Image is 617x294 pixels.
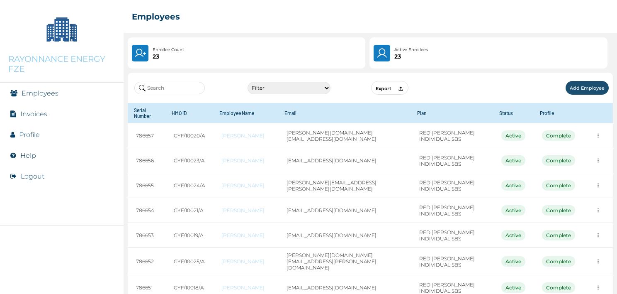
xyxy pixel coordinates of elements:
[134,47,146,59] img: UserPlus.219544f25cf47e120833d8d8fc4c9831.svg
[165,198,213,223] td: GYF/10021/A
[566,81,609,95] button: Add Employee
[411,123,493,148] td: RED [PERSON_NAME] INDIVIDUAL SBS
[134,82,205,94] input: Search
[501,230,525,240] div: Active
[592,154,605,167] button: more
[128,223,165,248] td: 786653
[592,129,605,142] button: more
[153,47,184,53] p: Enrollee Count
[128,123,165,148] td: 786657
[8,273,115,286] img: RelianceHMO's Logo
[165,148,213,173] td: GYF/10023/A
[165,173,213,198] td: GYF/10024/A
[8,54,115,74] p: RAYONNANCE ENERGY FZE
[592,179,605,192] button: more
[278,123,411,148] td: [PERSON_NAME][DOMAIN_NAME][EMAIL_ADDRESS][DOMAIN_NAME]
[411,248,493,275] td: RED [PERSON_NAME] INDIVIDUAL SBS
[394,53,428,60] p: 23
[501,130,525,141] div: Active
[132,12,180,22] h2: Employees
[278,103,411,123] th: Email
[394,47,428,53] p: Active Enrollees
[592,204,605,217] button: more
[542,155,575,166] div: Complete
[411,148,493,173] td: RED [PERSON_NAME] INDIVIDUAL SBS
[371,81,408,95] button: Export
[411,103,493,123] th: Plan
[165,248,213,275] td: GYF/10025/A
[221,207,270,213] a: [PERSON_NAME]
[128,198,165,223] td: 786654
[153,53,184,60] p: 23
[592,255,605,268] button: more
[542,130,575,141] div: Complete
[128,148,165,173] td: 786656
[21,172,44,180] button: Logout
[501,205,525,216] div: Active
[411,173,493,198] td: RED [PERSON_NAME] INDIVIDUAL SBS
[278,198,411,223] td: [EMAIL_ADDRESS][DOMAIN_NAME]
[221,157,270,164] a: [PERSON_NAME]
[542,205,575,216] div: Complete
[542,230,575,240] div: Complete
[376,47,388,59] img: User.4b94733241a7e19f64acd675af8f0752.svg
[411,223,493,248] td: RED [PERSON_NAME] INDIVIDUAL SBS
[501,256,525,267] div: Active
[41,8,83,50] img: Company
[221,232,270,238] a: [PERSON_NAME]
[501,282,525,293] div: Active
[165,123,213,148] td: GYF/10020/A
[128,248,165,275] td: 786652
[542,256,575,267] div: Complete
[542,282,575,293] div: Complete
[534,103,583,123] th: Profile
[165,103,213,123] th: HMO ID
[20,110,47,118] a: Invoices
[592,281,605,294] button: more
[20,152,36,159] a: Help
[221,284,270,291] a: [PERSON_NAME]
[278,223,411,248] td: [EMAIL_ADDRESS][DOMAIN_NAME]
[128,103,165,123] th: Serial Number
[213,103,278,123] th: Employee Name
[278,173,411,198] td: [PERSON_NAME][EMAIL_ADDRESS][PERSON_NAME][DOMAIN_NAME]
[501,155,525,166] div: Active
[501,180,525,191] div: Active
[221,182,270,189] a: [PERSON_NAME]
[592,229,605,242] button: more
[22,89,58,97] a: Employees
[19,131,40,139] a: Profile
[165,223,213,248] td: GYF/10019/A
[542,180,575,191] div: Complete
[221,132,270,139] a: [PERSON_NAME]
[278,148,411,173] td: [EMAIL_ADDRESS][DOMAIN_NAME]
[221,258,270,265] a: [PERSON_NAME]
[411,198,493,223] td: RED [PERSON_NAME] INDIVIDUAL SBS
[493,103,534,123] th: Status
[128,173,165,198] td: 786655
[278,248,411,275] td: [PERSON_NAME][DOMAIN_NAME][EMAIL_ADDRESS][PERSON_NAME][DOMAIN_NAME]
